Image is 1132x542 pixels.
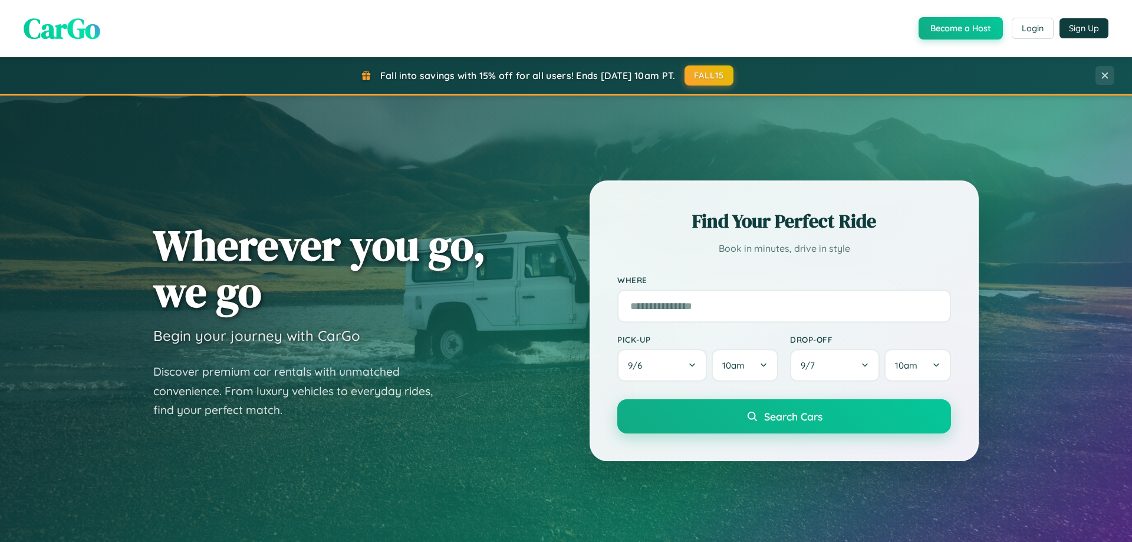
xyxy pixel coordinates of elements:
[919,17,1003,40] button: Become a Host
[884,349,951,382] button: 10am
[712,349,778,382] button: 10am
[617,208,951,234] h2: Find Your Perfect Ride
[153,362,448,420] p: Discover premium car rentals with unmatched convenience. From luxury vehicles to everyday rides, ...
[24,9,100,48] span: CarGo
[153,222,486,315] h1: Wherever you go, we go
[628,360,648,371] span: 9 / 6
[685,65,734,86] button: FALL15
[1012,18,1054,39] button: Login
[617,275,951,285] label: Where
[617,399,951,433] button: Search Cars
[790,334,951,344] label: Drop-off
[617,334,778,344] label: Pick-up
[617,240,951,257] p: Book in minutes, drive in style
[617,349,707,382] button: 9/6
[380,70,676,81] span: Fall into savings with 15% off for all users! Ends [DATE] 10am PT.
[153,327,360,344] h3: Begin your journey with CarGo
[801,360,821,371] span: 9 / 7
[790,349,880,382] button: 9/7
[722,360,745,371] span: 10am
[764,410,822,423] span: Search Cars
[895,360,917,371] span: 10am
[1059,18,1108,38] button: Sign Up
